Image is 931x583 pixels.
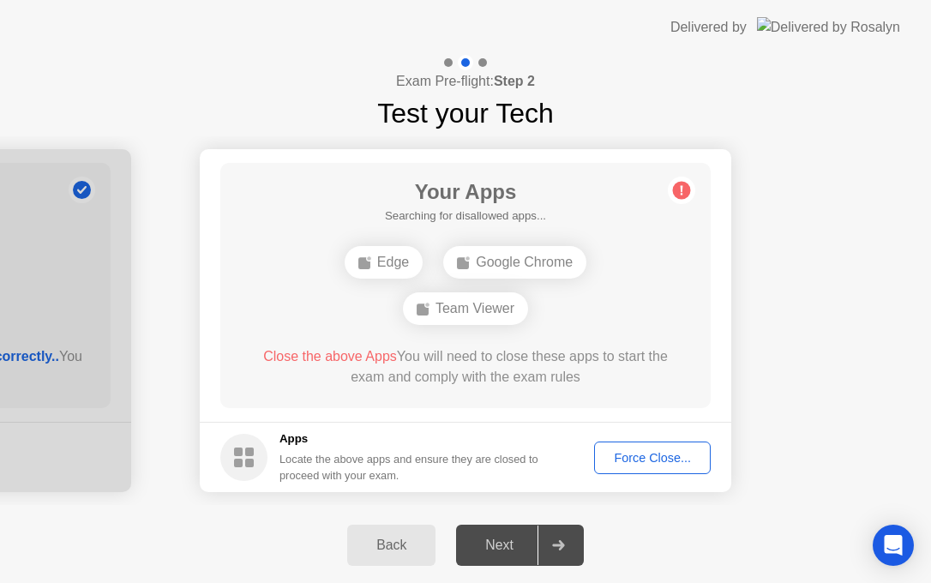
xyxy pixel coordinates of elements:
span: Close the above Apps [263,349,397,364]
h1: Test your Tech [377,93,554,134]
div: Google Chrome [443,246,586,279]
h4: Exam Pre-flight: [396,71,535,92]
div: Edge [345,246,423,279]
h5: Searching for disallowed apps... [385,207,546,225]
button: Next [456,525,584,566]
div: Force Close... [600,451,705,465]
div: Back [352,538,430,553]
div: Locate the above apps and ensure they are closed to proceed with your exam. [279,451,539,484]
img: Delivered by Rosalyn [757,17,900,37]
h5: Apps [279,430,539,448]
b: Step 2 [494,74,535,88]
button: Force Close... [594,442,711,474]
div: You will need to close these apps to start the exam and comply with the exam rules [245,346,687,388]
div: Open Intercom Messenger [873,525,914,566]
div: Delivered by [670,17,747,38]
div: Next [461,538,538,553]
div: Team Viewer [403,292,528,325]
button: Back [347,525,435,566]
h1: Your Apps [385,177,546,207]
